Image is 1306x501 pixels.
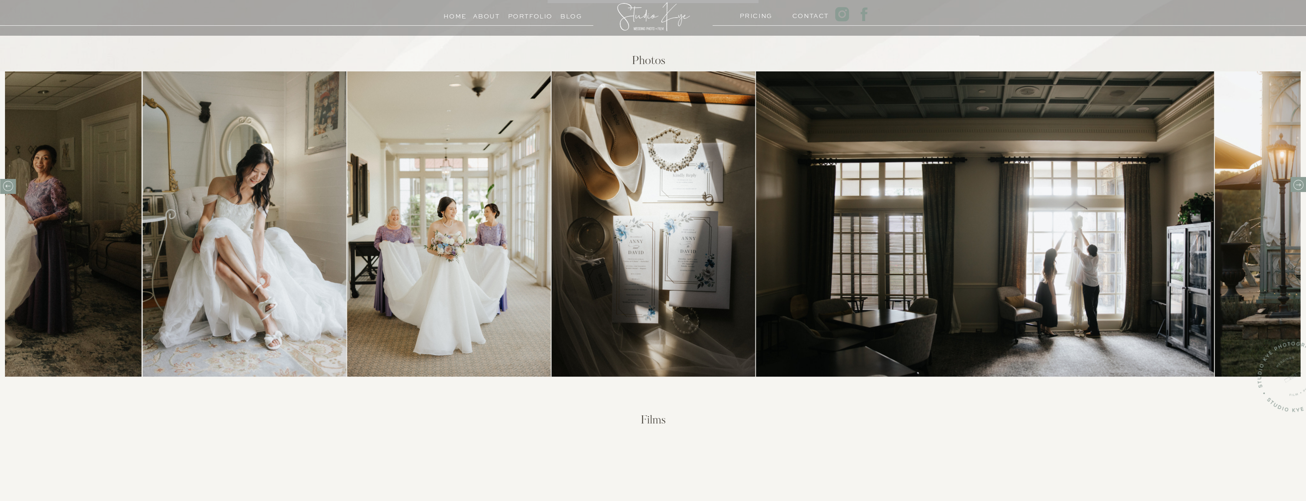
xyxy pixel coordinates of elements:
a: Contact [792,10,822,18]
a: Blog [554,11,589,18]
a: PRICING [740,10,769,18]
a: Home [440,11,470,18]
h2: Films [544,415,763,429]
a: Portfolio [508,11,543,18]
h2: Photos [539,55,758,70]
a: About [473,11,500,18]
